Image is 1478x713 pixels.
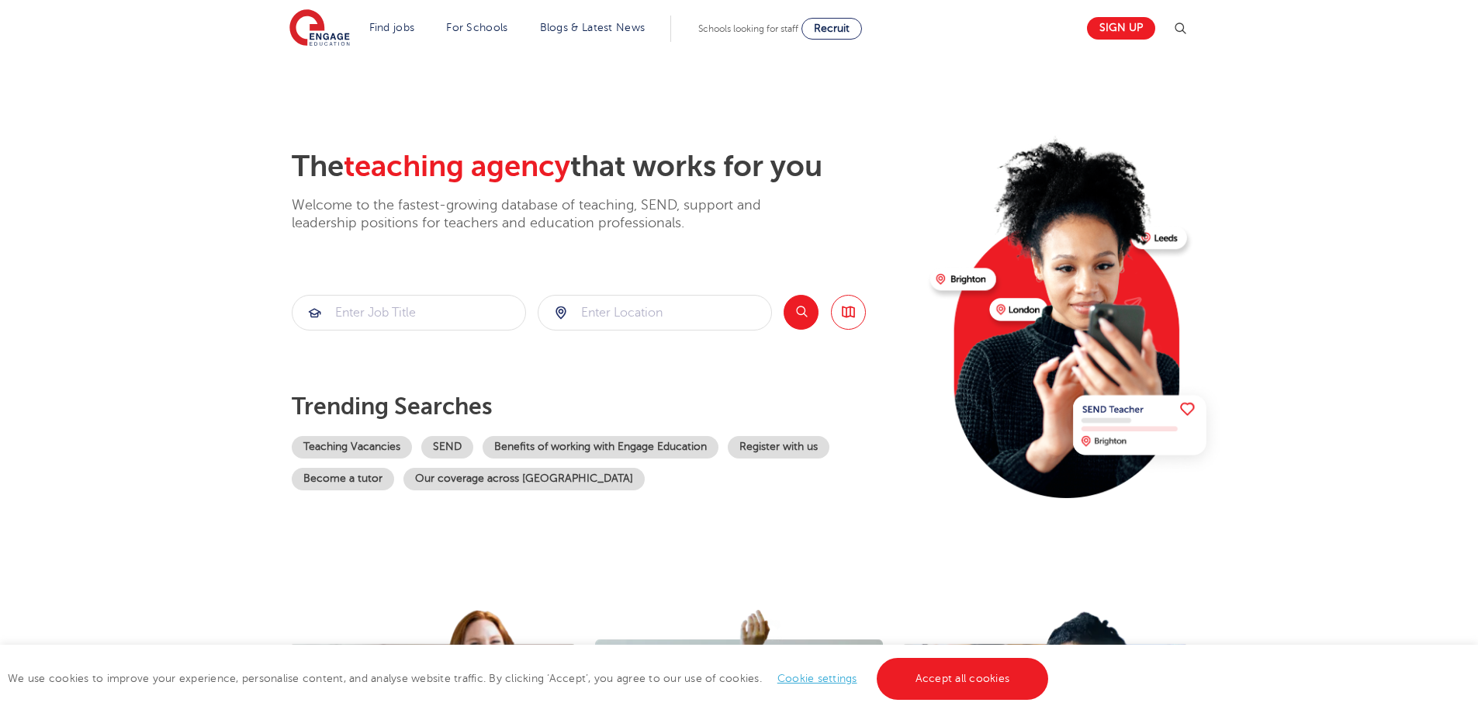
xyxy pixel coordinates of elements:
[344,150,570,183] span: teaching agency
[292,149,918,185] h2: The that works for you
[698,23,798,34] span: Schools looking for staff
[421,436,473,459] a: SEND
[1087,17,1155,40] a: Sign up
[538,296,771,330] input: Submit
[8,673,1052,684] span: We use cookies to improve your experience, personalise content, and analyse website traffic. By c...
[292,393,918,421] p: Trending searches
[292,296,525,330] input: Submit
[814,22,850,34] span: Recruit
[403,468,645,490] a: Our coverage across [GEOGRAPHIC_DATA]
[777,673,857,684] a: Cookie settings
[292,295,526,331] div: Submit
[877,658,1049,700] a: Accept all cookies
[728,436,829,459] a: Register with us
[292,436,412,459] a: Teaching Vacancies
[369,22,415,33] a: Find jobs
[289,9,350,48] img: Engage Education
[292,468,394,490] a: Become a tutor
[801,18,862,40] a: Recruit
[446,22,507,33] a: For Schools
[538,295,772,331] div: Submit
[483,436,718,459] a: Benefits of working with Engage Education
[292,196,804,233] p: Welcome to the fastest-growing database of teaching, SEND, support and leadership positions for t...
[540,22,646,33] a: Blogs & Latest News
[784,295,819,330] button: Search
